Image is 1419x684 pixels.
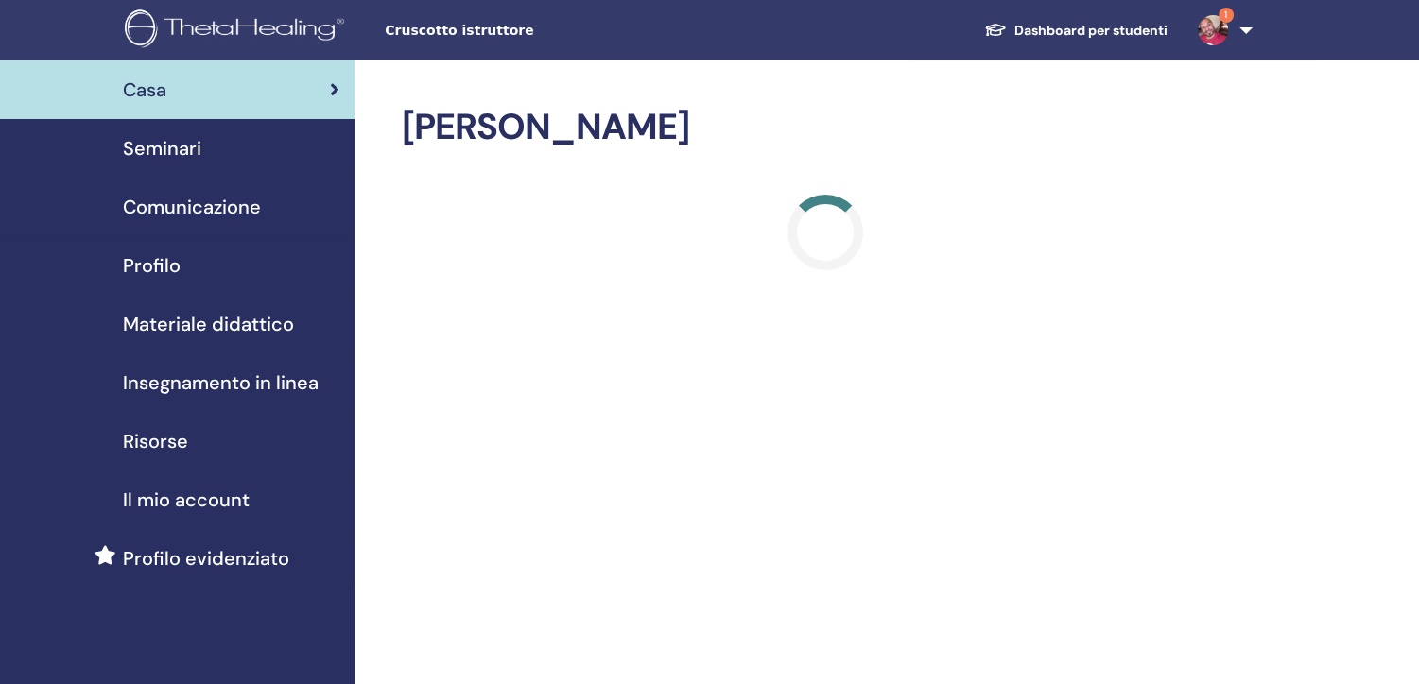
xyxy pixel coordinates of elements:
img: logo.png [125,9,351,52]
img: graduation-cap-white.svg [984,22,1007,38]
img: default.jpg [1198,15,1228,45]
span: Seminari [123,134,201,162]
span: Il mio account [123,486,250,514]
a: Dashboard per studenti [969,13,1183,48]
span: Risorse [123,427,188,455]
span: Casa [123,76,166,104]
span: 1 [1219,8,1234,23]
span: Cruscotto istruttore [385,21,668,41]
span: Insegnamento in linea [123,368,319,397]
span: Comunicazione [123,193,261,221]
span: Profilo evidenziato [123,544,289,573]
span: Profilo [123,251,181,280]
h2: [PERSON_NAME] [402,106,1249,149]
span: Materiale didattico [123,310,294,338]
